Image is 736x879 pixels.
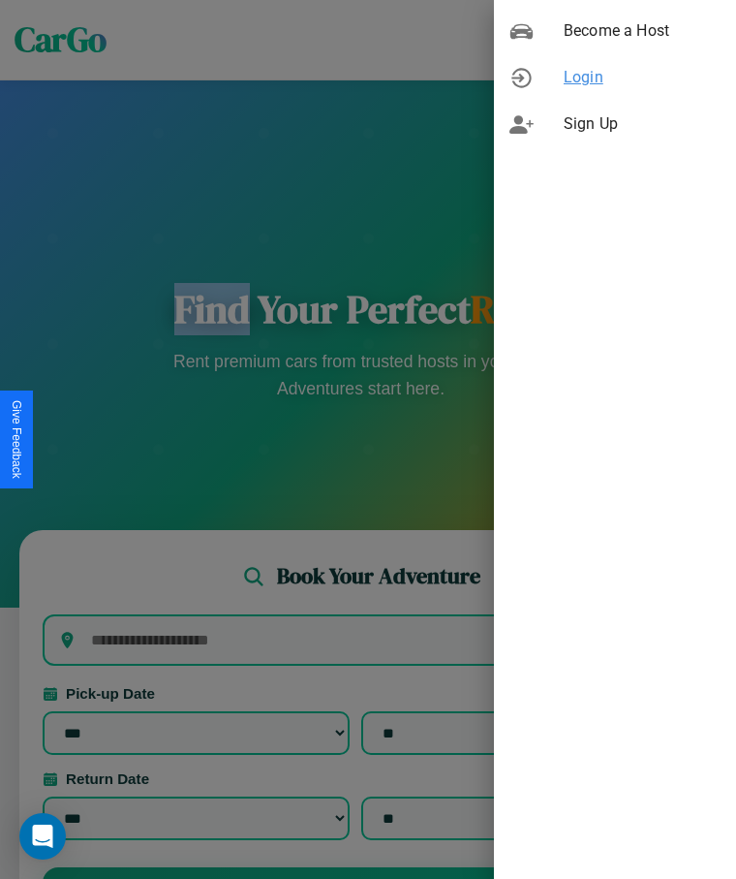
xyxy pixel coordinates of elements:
span: Become a Host [564,19,721,43]
div: Sign Up [494,101,736,147]
div: Login [494,54,736,101]
div: Become a Host [494,8,736,54]
span: Sign Up [564,112,721,136]
span: Login [564,66,721,89]
div: Give Feedback [10,400,23,479]
div: Open Intercom Messenger [19,813,66,860]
